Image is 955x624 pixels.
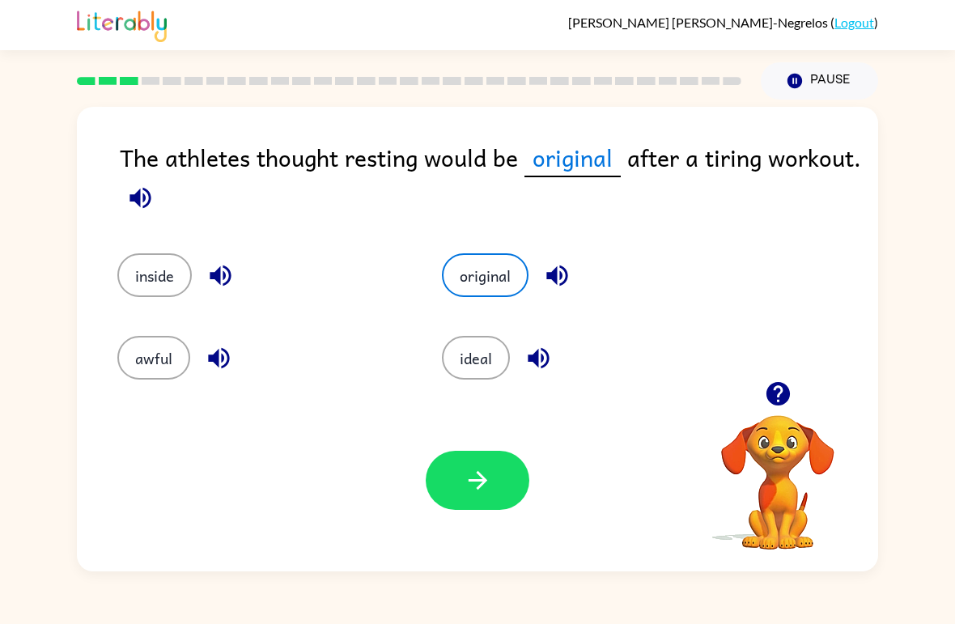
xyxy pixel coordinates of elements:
[442,336,510,380] button: ideal
[77,6,167,42] img: Literably
[117,336,190,380] button: awful
[568,15,878,30] div: ( )
[117,253,192,297] button: inside
[442,253,528,297] button: original
[834,15,874,30] a: Logout
[120,139,878,221] div: The athletes thought resting would be after a tiring workout.
[761,62,878,100] button: Pause
[697,390,859,552] video: Your browser must support playing .mp4 files to use Literably. Please try using another browser.
[524,139,621,177] span: original
[568,15,830,30] span: [PERSON_NAME] [PERSON_NAME]-Negrelos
